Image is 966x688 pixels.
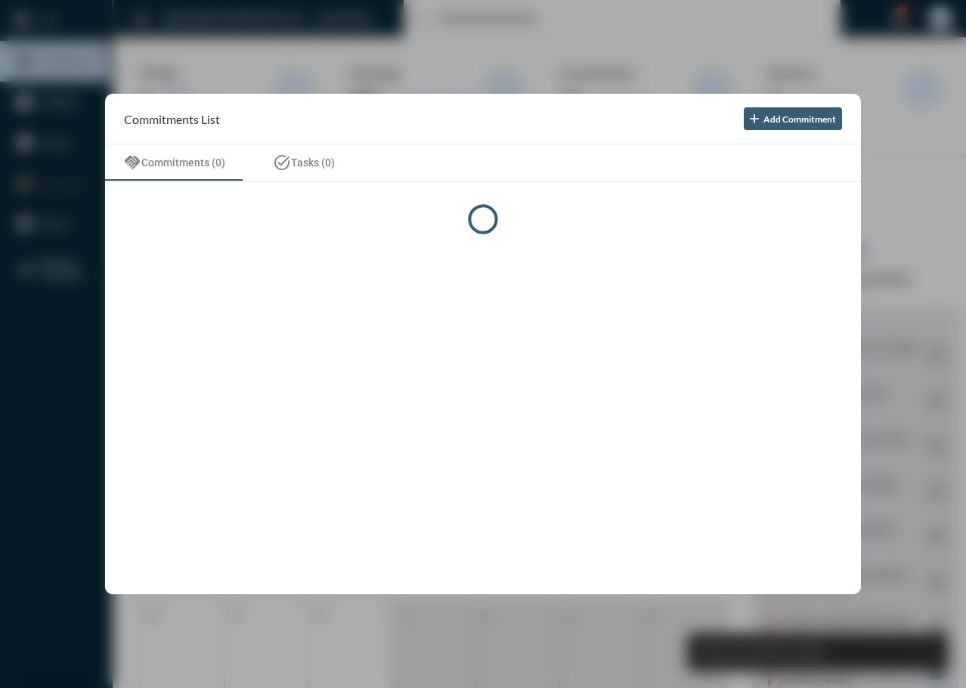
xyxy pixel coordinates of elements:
h2: Commitments List [124,112,220,126]
span: Commitments (0) [141,157,225,169]
button: Add Commitment [744,107,842,130]
mat-icon: handshake [123,153,141,172]
mat-icon: add [747,111,762,126]
mat-icon: task_alt [273,153,291,172]
span: Tasks (0) [291,157,335,169]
